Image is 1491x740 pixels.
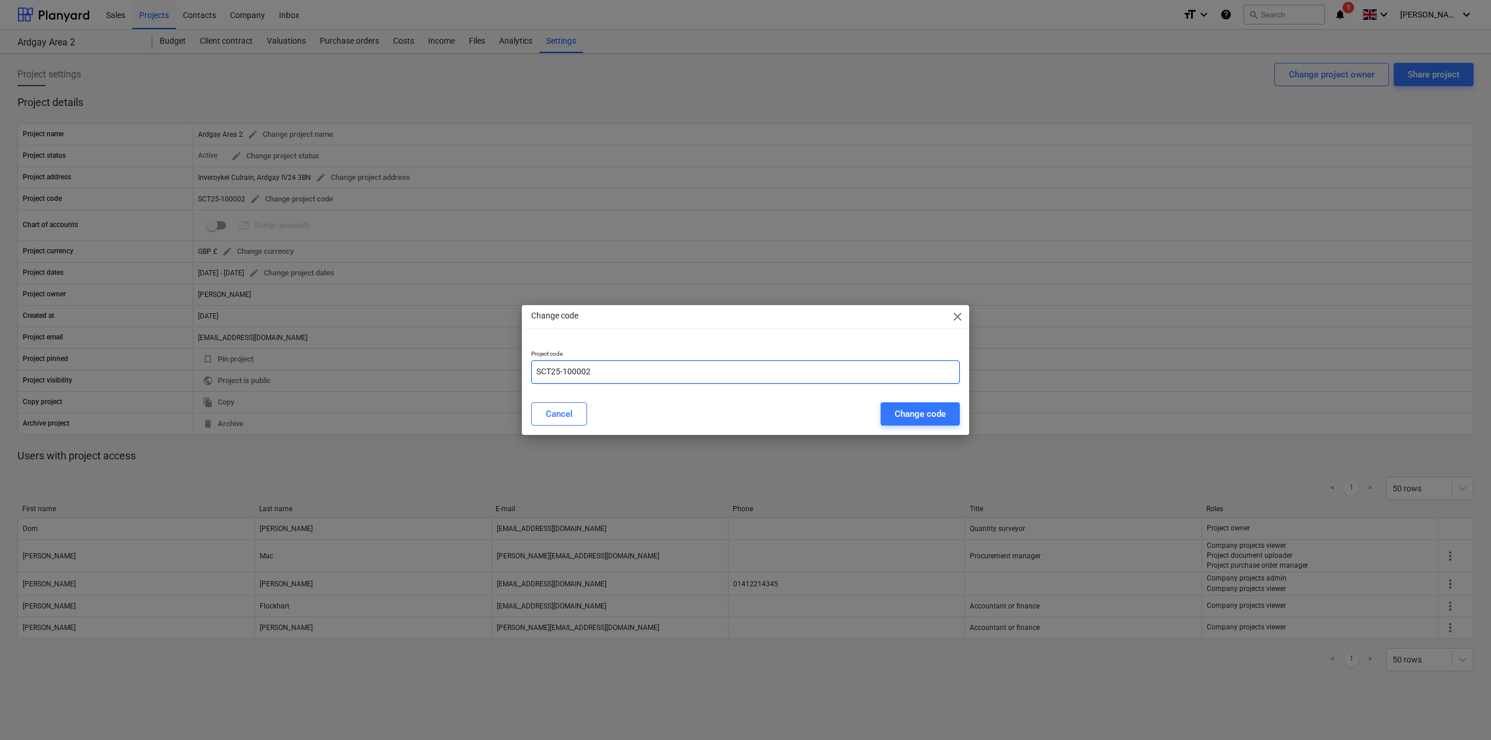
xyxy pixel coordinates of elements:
[531,402,587,426] button: Cancel
[1433,684,1491,740] iframe: Chat Widget
[531,350,960,360] p: Project code
[546,406,573,422] div: Cancel
[895,406,946,422] div: Change code
[531,310,578,322] p: Change code
[881,402,960,426] button: Change code
[951,310,964,324] span: close
[531,360,960,384] input: Project code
